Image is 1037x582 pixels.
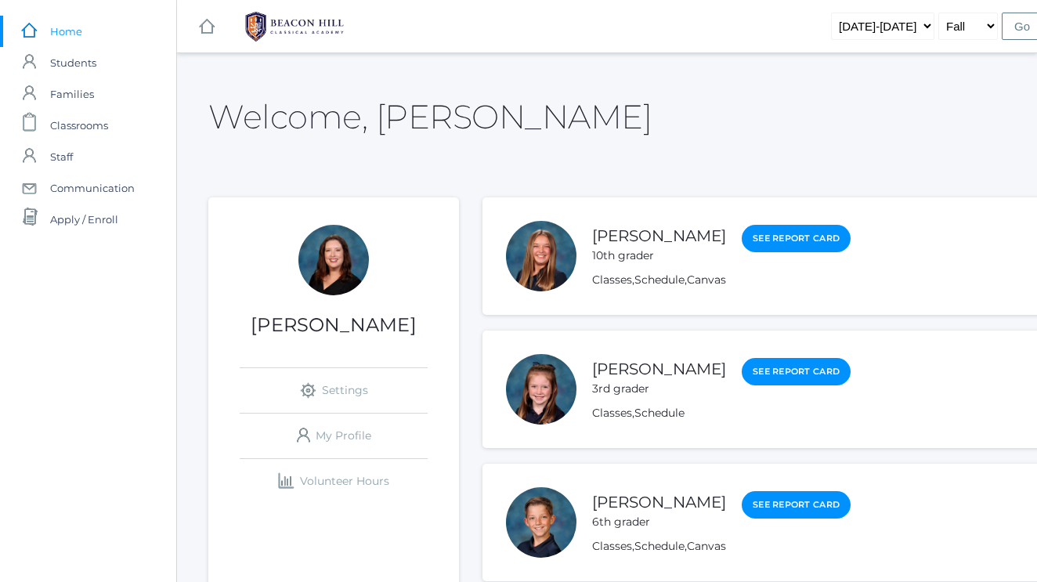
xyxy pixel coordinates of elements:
div: Fiona Watters [506,354,576,425]
div: 3rd grader [592,381,726,397]
a: Schedule [634,273,685,287]
a: See Report Card [742,491,851,519]
a: Classes [592,406,632,420]
a: Settings [240,368,428,413]
span: Families [50,78,94,110]
span: Home [50,16,82,47]
a: Schedule [634,406,685,420]
div: , , [592,538,851,555]
div: , , [592,272,851,288]
a: Volunteer Hours [240,459,428,504]
img: BHCALogos-05-308ed15e86a5a0abce9b8dd61676a3503ac9727e845dece92d48e8588c001991.png [236,7,353,46]
a: [PERSON_NAME] [592,226,726,245]
div: Ian Watters [506,487,576,558]
span: Communication [50,172,135,204]
a: See Report Card [742,225,851,252]
div: 6th grader [592,514,726,530]
a: Classes [592,539,632,553]
a: [PERSON_NAME] [592,493,726,512]
a: Canvas [687,539,726,553]
a: Canvas [687,273,726,287]
div: Katie Watters [298,225,369,295]
div: 10th grader [592,248,726,264]
span: Staff [50,141,73,172]
div: Abigail Watters [506,221,576,291]
a: My Profile [240,414,428,458]
span: Classrooms [50,110,108,141]
span: Students [50,47,96,78]
h2: Welcome, [PERSON_NAME] [208,99,652,135]
a: Classes [592,273,632,287]
a: [PERSON_NAME] [592,360,726,378]
div: , [592,405,851,421]
a: Schedule [634,539,685,553]
h1: [PERSON_NAME] [208,315,459,335]
a: See Report Card [742,358,851,385]
span: Apply / Enroll [50,204,118,235]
